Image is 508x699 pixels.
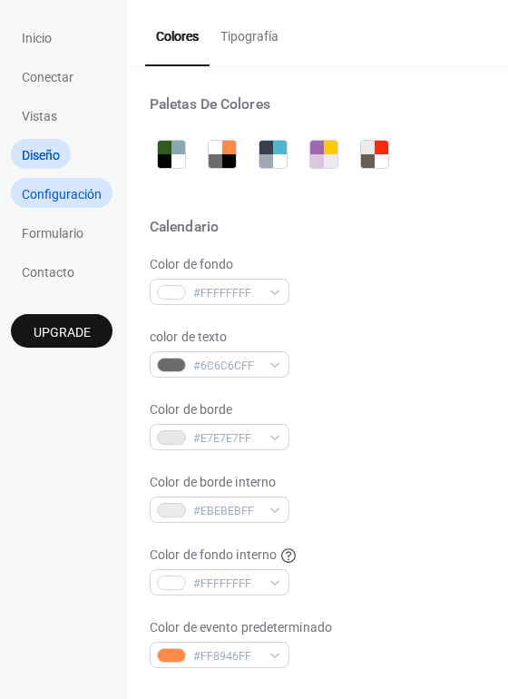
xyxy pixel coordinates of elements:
[22,263,74,282] span: Contacto
[150,618,332,637] div: Color de evento predeterminado
[11,256,85,286] a: Contacto
[22,68,73,87] span: Conectar
[150,400,286,419] div: Color de borde
[193,575,260,594] span: #FFFFFFFF
[193,357,260,376] span: #6C6C6CFF
[11,139,71,169] a: Diseño
[193,284,260,303] span: #FFFFFFFF
[11,217,94,247] a: Formulario
[150,94,270,113] div: Paletas De Colores
[22,107,57,126] span: Vistas
[11,61,84,91] a: Conectar
[11,314,112,348] button: Upgrade
[11,178,112,208] a: Configuración
[11,100,68,130] a: Vistas
[193,429,260,448] span: #E7E7E7FF
[22,146,60,165] span: Diseño
[193,647,260,666] span: #FF8946FF
[150,217,219,236] div: Calendario
[193,502,260,521] span: #EBEBEBFF
[22,185,102,204] span: Configuración
[150,473,286,492] div: Color de borde interno
[11,22,63,52] a: Inicio
[22,224,83,243] span: Formulario
[150,255,286,274] div: Color de fondo
[34,323,91,342] span: Upgrade
[150,546,277,565] div: Color de fondo interno
[150,328,286,347] div: color de texto
[22,29,52,48] span: Inicio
